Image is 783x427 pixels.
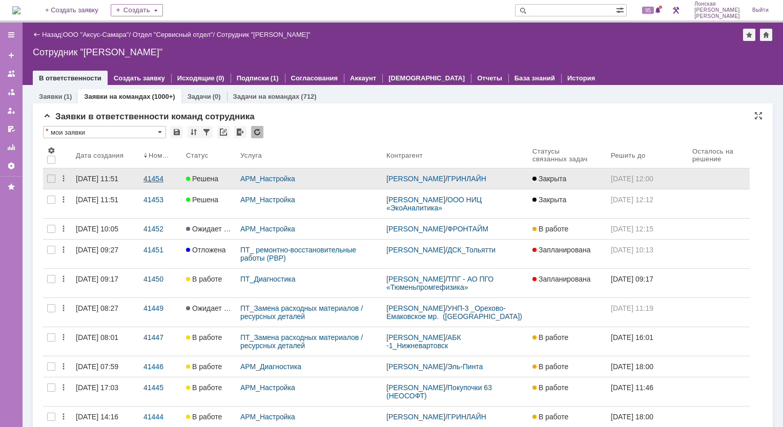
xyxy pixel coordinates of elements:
div: Осталось на решение [692,147,737,163]
a: В работе [528,327,607,356]
div: [DATE] 09:17 [76,275,118,283]
div: / [386,246,524,254]
a: ООО "Аксус-Самара" [63,31,129,38]
a: [DATE] 14:16 [72,407,139,427]
a: [DATE] 11:46 [607,377,688,406]
a: Эль-Пинта [447,362,483,371]
a: В работе [182,269,236,297]
div: / [386,275,524,291]
div: 41454 [143,175,178,183]
a: [DATE] 11:51 [72,168,139,189]
a: ГРИНЛАЙН [447,175,486,183]
span: Настройки [47,146,55,155]
div: [DATE] 11:51 [76,175,118,183]
span: В работе [532,362,568,371]
a: [DATE] 12:15 [607,219,688,239]
span: [DATE] 18:00 [611,362,653,371]
a: ПТ_Диагностика [240,275,296,283]
a: Заявки на командах [3,66,19,82]
a: В работе [182,407,236,427]
a: Заявки в моей ответственности [3,84,19,100]
a: 41444 [139,407,182,427]
div: / [386,304,524,321]
div: / [386,383,524,400]
span: [DATE] 12:15 [611,225,653,233]
span: [DATE] 12:00 [611,175,653,183]
div: 41453 [143,196,178,204]
div: Действия [59,246,68,254]
a: Запланирована [528,269,607,297]
span: Закрыта [532,175,566,183]
div: [DATE] 10:05 [76,225,118,233]
div: (1) [271,74,279,82]
div: 41449 [143,304,178,312]
div: Решить до [611,152,646,159]
span: В работе [186,413,222,421]
a: ДСК_Тольятти [447,246,496,254]
div: Сохранить вид [171,126,183,138]
div: Фильтрация... [200,126,213,138]
a: Заявки на командах [84,93,150,100]
span: В работе [186,362,222,371]
a: Решена [182,168,236,189]
div: Сотрудник "[PERSON_NAME]" [33,47,773,57]
div: Обновлять список [251,126,263,138]
a: АРМ_Настройка [240,196,295,204]
div: [DATE] 09:27 [76,246,118,254]
span: [DATE] 18:00 [611,413,653,421]
a: 41453 [139,189,182,218]
a: В работе [182,356,236,377]
th: Осталось на решение [688,142,750,168]
div: 41446 [143,362,178,371]
span: Ожидает ответа контрагента [186,304,287,312]
a: Ожидает ответа контрагента [182,219,236,239]
div: 41451 [143,246,178,254]
div: Действия [59,383,68,392]
a: В работе [528,219,607,239]
div: (0) [216,74,224,82]
div: Сотрудник "[PERSON_NAME]" [217,31,311,38]
div: [DATE] 11:51 [76,196,118,204]
div: Сделать домашней страницей [760,29,772,41]
a: [PERSON_NAME] [386,362,445,371]
a: ПТ_Замена расходных материалов / ресурсных деталей [240,333,365,350]
span: Решена [186,196,218,204]
div: Действия [59,225,68,233]
div: 41447 [143,333,178,341]
a: [PERSON_NAME] [386,246,445,254]
div: 41450 [143,275,178,283]
span: 95 [642,7,654,14]
div: [DATE] 07:59 [76,362,118,371]
div: Создать [111,4,163,16]
a: АРМ_Настройка [240,225,295,233]
a: ПТ_ ремонтно-восстановительные работы (РВР) [240,246,358,262]
a: [PERSON_NAME] [386,175,445,183]
a: 41445 [139,377,182,406]
th: Статус [182,142,236,168]
div: Действия [59,304,68,312]
a: [DATE] 11:19 [607,298,688,327]
a: АРМ_Настройка [240,413,295,421]
div: Сортировка... [188,126,200,138]
a: Закрыта [528,189,607,218]
div: Скопировать ссылку на список [217,126,230,138]
div: [DATE] 08:27 [76,304,118,312]
a: [DATE] 12:12 [607,189,688,218]
span: В работе [186,275,222,283]
a: В работе [528,407,607,427]
div: Добавить в избранное [743,29,755,41]
span: Запланирована [532,275,591,283]
a: [DATE] 07:59 [72,356,139,377]
a: История [567,74,595,82]
a: [DATE] 09:27 [72,240,139,268]
a: Задачи на командах [233,93,300,100]
span: [DATE] 10:13 [611,246,653,254]
a: 41452 [139,219,182,239]
span: [DATE] 11:46 [611,383,653,392]
div: [DATE] 17:03 [76,383,118,392]
a: УНП-3 _Орехово-Емаковское мр. ([GEOGRAPHIC_DATA]) [386,304,522,321]
div: Экспорт списка [234,126,246,138]
div: Действия [59,362,68,371]
span: В работе [532,413,568,421]
a: [DATE] 09:17 [607,269,688,297]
